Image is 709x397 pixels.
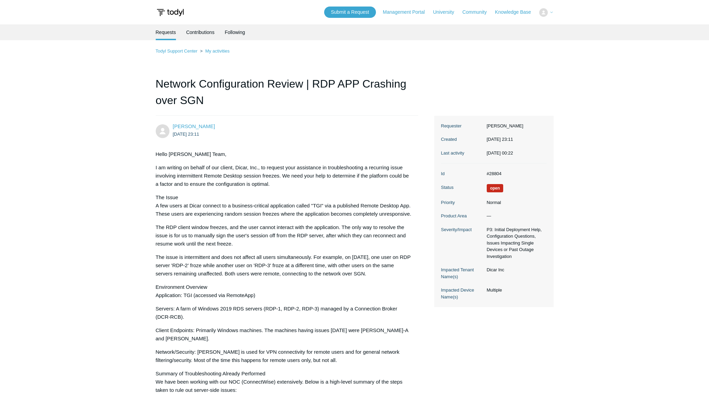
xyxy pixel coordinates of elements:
dd: Multiple [483,287,547,294]
dt: Id [441,170,483,177]
p: Summary of Troubleshooting Already Performed We have been working with our NOC (ConnectWise) exte... [156,370,412,394]
dt: Created [441,136,483,143]
dd: #28804 [483,170,547,177]
dt: Impacted Device Name(s) [441,287,483,300]
p: Servers: A farm of Windows 2019 RDS servers (RDP-1, RDP-2, RDP-3) managed by a Connection Broker ... [156,305,412,321]
p: Network/Security: [PERSON_NAME] is used for VPN connectivity for remote users and for general net... [156,348,412,364]
p: The Issue A few users at Dicar connect to a business-critical application called "TGI" via a publ... [156,193,412,218]
span: Milan Baria [173,123,215,129]
time: 2025-10-08T23:11:57Z [173,132,199,137]
p: Client Endpoints: Primarily Windows machines. The machines having issues [DATE] were [PERSON_NAME... [156,326,412,343]
dt: Last activity [441,150,483,157]
dd: Dicar Inc [483,266,547,273]
a: Submit a Request [324,7,376,18]
span: We are working on a response for you [487,184,504,192]
li: Todyl Support Center [156,48,199,54]
h1: Network Configuration Review | RDP APP Crashing over SGN [156,76,418,116]
dt: Priority [441,199,483,206]
a: Knowledge Base [495,9,538,16]
a: Management Portal [383,9,432,16]
a: Todyl Support Center [156,48,198,54]
dd: — [483,213,547,219]
dt: Impacted Tenant Name(s) [441,266,483,280]
a: [PERSON_NAME] [173,123,215,129]
a: Community [462,9,494,16]
dt: Status [441,184,483,191]
img: Todyl Support Center Help Center home page [156,6,185,19]
p: The RDP client window freezes, and the user cannot interact with the application. The only way to... [156,223,412,248]
dt: Requester [441,123,483,129]
p: The issue is intermittent and does not affect all users simultaneously. For example, on [DATE], o... [156,253,412,278]
a: Following [225,24,245,40]
dt: Product Area [441,213,483,219]
a: Contributions [186,24,215,40]
dd: P3: Initial Deployment Help, Configuration Questions, Issues Impacting Single Devices or Past Out... [483,226,547,260]
dd: [PERSON_NAME] [483,123,547,129]
p: I am writing on behalf of our client, Dicar, Inc., to request your assistance in troubleshooting ... [156,163,412,188]
a: University [433,9,461,16]
dt: Severity/Impact [441,226,483,233]
p: Environment Overview Application: TGI (accessed via RemoteApp) [156,283,412,299]
time: 2025-10-08T23:11:57+00:00 [487,137,513,142]
time: 2025-10-09T00:22:30+00:00 [487,150,513,156]
li: Requests [156,24,176,40]
li: My activities [199,48,229,54]
p: Hello [PERSON_NAME] Team, [156,150,412,158]
dd: Normal [483,199,547,206]
a: My activities [205,48,229,54]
